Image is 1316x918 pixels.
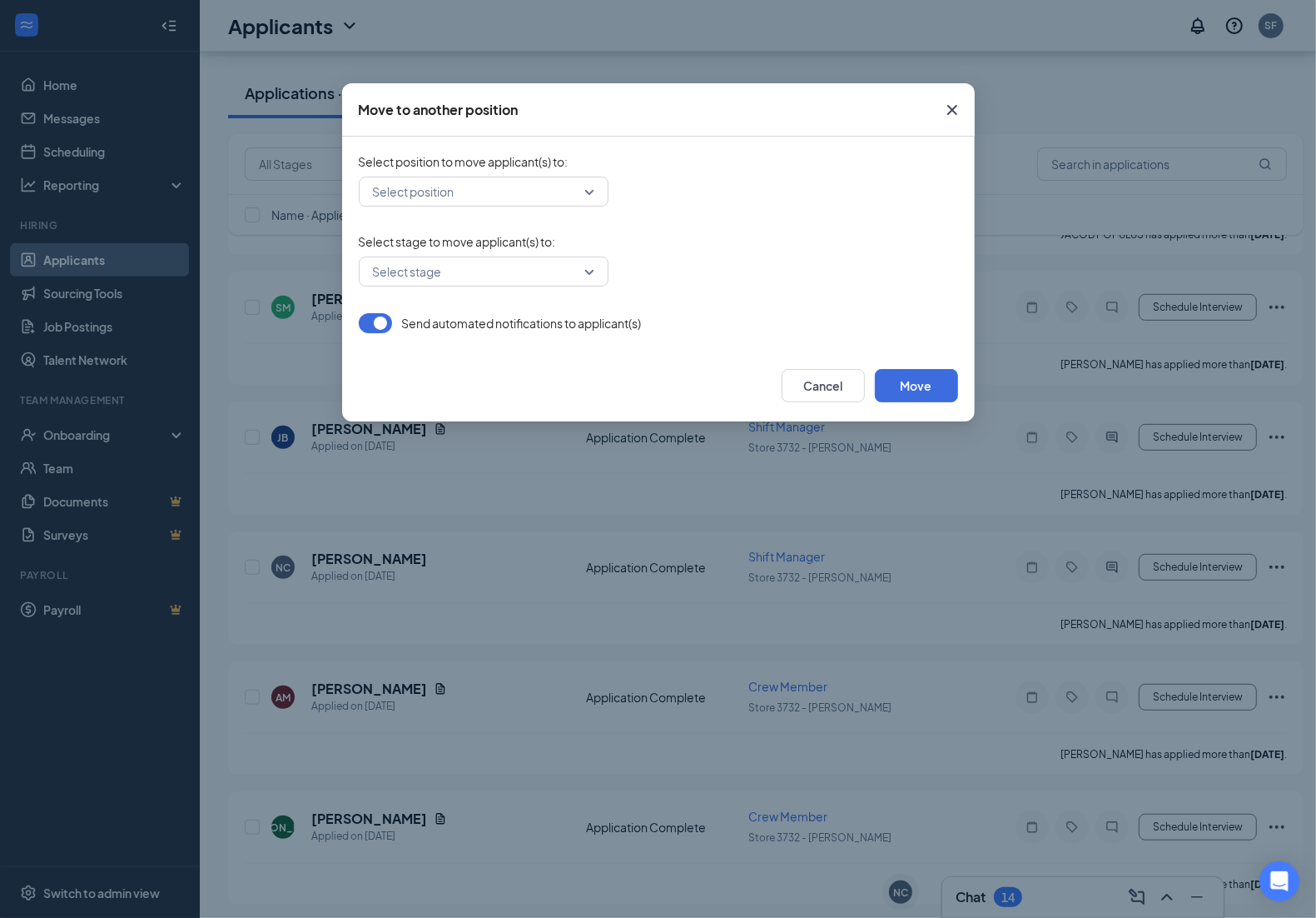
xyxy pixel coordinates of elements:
span: Select stage to move applicant(s) to : [359,233,958,250]
button: Move [875,369,958,402]
span: Select position to move applicant(s) to : [359,153,958,170]
button: Close [930,83,975,137]
div: Open Intercom Messenger [1259,861,1299,901]
span: Send automated notifications to applicant(s) [402,315,642,332]
button: Cancel [782,369,865,402]
svg: Cross [942,100,962,120]
div: Move to another position [359,101,519,119]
